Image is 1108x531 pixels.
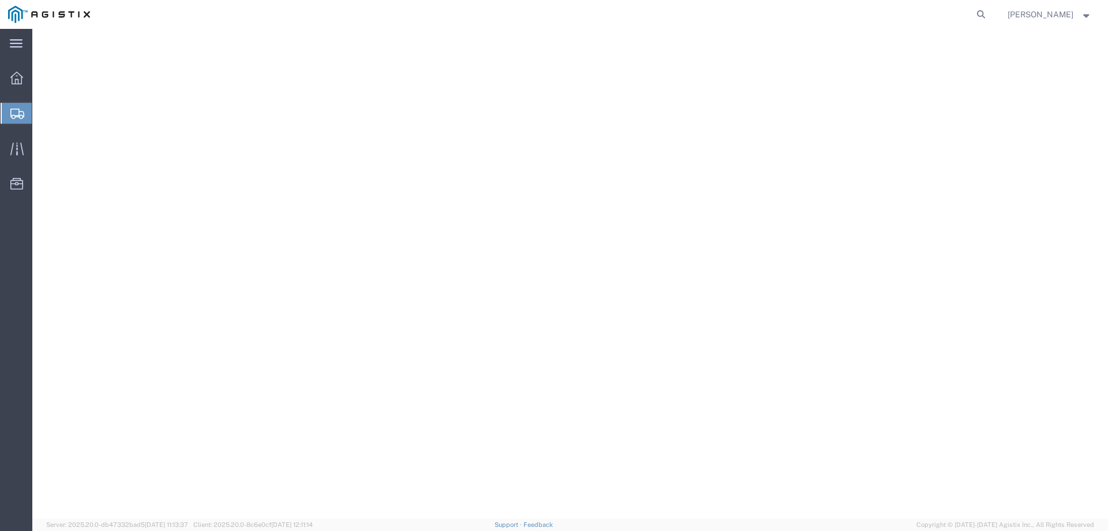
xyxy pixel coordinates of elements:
span: Jesse Jordan [1008,8,1073,21]
button: [PERSON_NAME] [1007,8,1092,21]
span: Copyright © [DATE]-[DATE] Agistix Inc., All Rights Reserved [916,520,1094,530]
span: Client: 2025.20.0-8c6e0cf [193,521,313,528]
img: logo [8,6,90,23]
span: Server: 2025.20.0-db47332bad5 [46,521,188,528]
iframe: FS Legacy Container [32,29,1108,519]
a: Feedback [523,521,553,528]
span: [DATE] 12:11:14 [271,521,313,528]
span: [DATE] 11:13:37 [145,521,188,528]
a: Support [495,521,523,528]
